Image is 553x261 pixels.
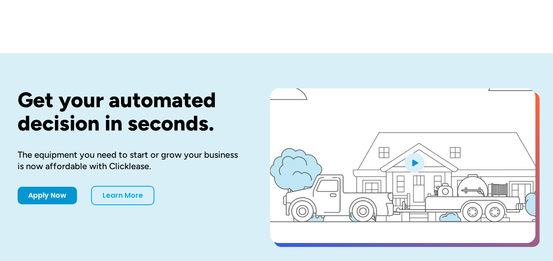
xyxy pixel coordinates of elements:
h1: Get your automated decision in seconds. [18,88,242,135]
a: Learn More [91,186,154,205]
div: The equipment you need to start or grow your business is now affordable with Clicklease. [18,149,242,172]
img: Blue play button logo on a light blue circular background [403,150,426,175]
a: open lightbox [270,88,535,243]
a: Apply Now [18,187,77,204]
